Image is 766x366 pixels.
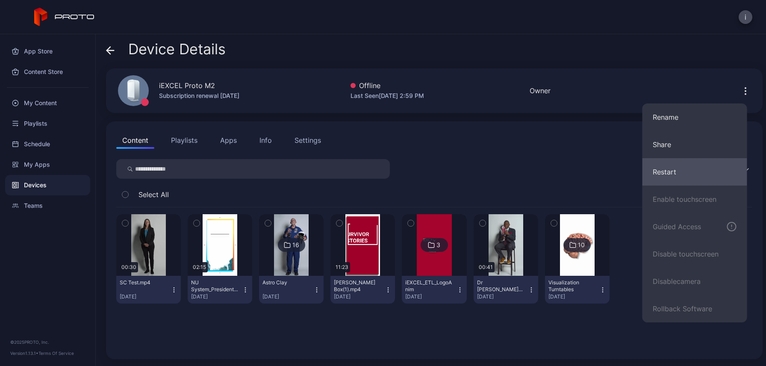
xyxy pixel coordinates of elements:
[548,293,599,300] div: [DATE]
[295,135,321,145] div: Settings
[653,221,701,232] div: Guided Access
[642,268,747,295] button: Disablecamera
[10,351,38,356] span: Version 1.13.1 •
[116,132,154,149] button: Content
[5,195,90,216] a: Teams
[289,132,327,149] button: Settings
[188,276,252,304] button: NU System_President Gold.mp4[DATE]
[253,132,278,149] button: Info
[165,132,203,149] button: Playlists
[159,80,215,91] div: iEXCEL Proto M2
[116,276,181,304] button: SC Test.mp4[DATE]
[5,154,90,175] a: My Apps
[120,293,171,300] div: [DATE]
[334,279,381,293] div: Randy Backman_Proto Box(1).mp4
[334,293,385,300] div: [DATE]
[351,80,424,91] div: Offline
[259,276,324,304] button: Astro Clay[DATE]
[436,241,440,249] div: 3
[402,276,466,304] button: iEXCEL_ETL_LogoAnim[DATE]
[10,339,85,345] div: © 2025 PROTO, Inc.
[642,186,747,213] button: Enable touchscreen
[739,10,752,24] button: i
[5,62,90,82] a: Content Store
[214,132,243,149] button: Apps
[259,135,272,145] div: Info
[292,241,299,249] div: 16
[642,158,747,186] button: Restart
[128,41,226,57] span: Device Details
[351,91,424,101] div: Last Seen [DATE] 2:59 PM
[5,134,90,154] a: Schedule
[5,93,90,113] a: My Content
[545,276,610,304] button: Visualization Turntables[DATE]
[38,351,74,356] a: Terms Of Service
[474,276,538,304] button: Dr [PERSON_NAME] Report_UPSCL.mp4[DATE]
[330,276,395,304] button: [PERSON_NAME] Box(1).mp4[DATE]
[120,279,167,286] div: SC Test.mp4
[477,293,528,300] div: [DATE]
[642,103,747,131] button: Rename
[5,113,90,134] a: Playlists
[642,131,747,158] button: Share
[578,241,585,249] div: 10
[642,295,747,322] button: Rollback Software
[642,240,747,268] button: Disable touchscreen
[191,293,242,300] div: [DATE]
[530,86,551,96] div: Owner
[548,279,595,293] div: Visualization Turntables
[262,293,313,300] div: [DATE]
[191,279,238,293] div: NU System_President Gold.mp4
[5,41,90,62] a: App Store
[5,175,90,195] a: Devices
[159,91,239,101] div: Subscription renewal [DATE]
[405,279,452,293] div: iEXCEL_ETL_LogoAnim
[405,293,456,300] div: [DATE]
[262,279,309,286] div: Astro Clay
[477,279,524,293] div: Dr Davies_Annual Report_UPSCL.mp4
[642,213,747,240] button: Guided Access
[138,189,169,200] span: Select All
